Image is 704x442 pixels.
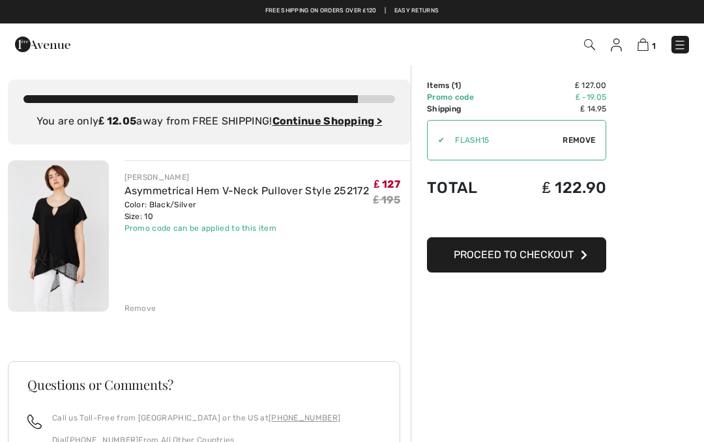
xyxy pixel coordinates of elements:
td: Total [427,166,506,210]
img: 1ère Avenue [15,31,70,57]
div: Promo code can be applied to this item [125,222,370,234]
p: Call us Toll-Free from [GEOGRAPHIC_DATA] or the US at [52,412,340,424]
td: Promo code [427,91,506,103]
td: Shipping [427,103,506,115]
span: Remove [563,134,595,146]
img: Menu [673,38,686,52]
img: call [27,415,42,429]
img: Asymmetrical Hem V-Neck Pullover Style 252172 [8,160,109,312]
a: Asymmetrical Hem V-Neck Pullover Style 252172 [125,184,370,197]
a: Free shipping on orders over ₤120 [265,7,377,16]
a: 1ère Avenue [15,37,70,50]
button: Proceed to Checkout [427,237,606,273]
img: My Info [611,38,622,52]
span: | [385,7,386,16]
div: ✔ [428,134,445,146]
h3: Questions or Comments? [27,378,381,391]
span: 1 [454,81,458,90]
span: Proceed to Checkout [454,248,574,261]
span: 1 [652,41,656,51]
div: Color: Black/Silver Size: 10 [125,199,370,222]
td: Items ( ) [427,80,506,91]
div: You are only away from FREE SHIPPING! [23,113,395,129]
strong: ₤ 12.05 [98,115,136,127]
div: Remove [125,302,156,314]
td: ₤ 14.95 [506,103,606,115]
s: ₤ 195 [374,194,400,206]
td: ₤ 122.90 [506,166,606,210]
span: ₤ 127 [374,178,400,190]
a: [PHONE_NUMBER] [269,413,340,422]
div: [PERSON_NAME] [125,171,370,183]
img: Search [584,39,595,50]
a: 1 [638,37,656,52]
input: Promo code [445,121,563,160]
td: ₤ 127.00 [506,80,606,91]
a: Continue Shopping > [272,115,383,127]
td: ₤ -19.05 [506,91,606,103]
iframe: PayPal [427,210,606,233]
a: Easy Returns [394,7,439,16]
img: Shopping Bag [638,38,649,51]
